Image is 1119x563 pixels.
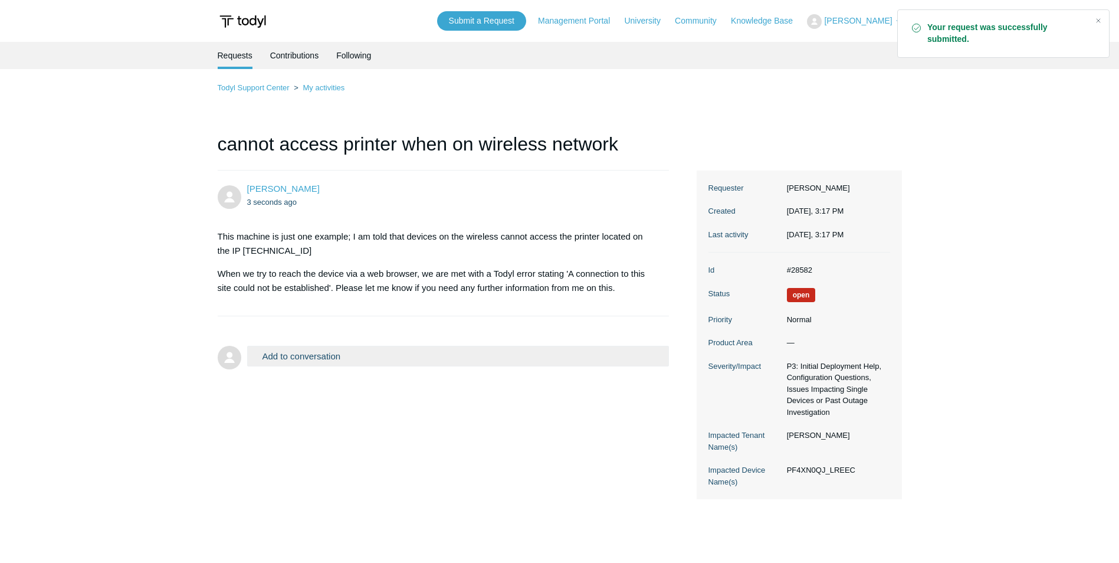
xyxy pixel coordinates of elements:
a: Knowledge Base [731,15,805,27]
p: When we try to reach the device via a web browser, we are met with a Todyl error stating 'A conne... [218,267,658,295]
time: 10/01/2025, 15:17 [787,230,844,239]
dt: Id [708,264,781,276]
a: Management Portal [538,15,622,27]
span: We are working on a response for you [787,288,816,302]
dt: Product Area [708,337,781,349]
a: Following [336,42,371,69]
dt: Status [708,288,781,300]
dt: Impacted Device Name(s) [708,464,781,487]
dd: P3: Initial Deployment Help, Configuration Questions, Issues Impacting Single Devices or Past Out... [781,361,890,418]
a: Contributions [270,42,319,69]
a: My activities [303,83,344,92]
a: [PERSON_NAME] [247,184,320,194]
dt: Impacted Tenant Name(s) [708,430,781,453]
strong: Your request was successfully submitted. [927,22,1085,45]
dt: Last activity [708,229,781,241]
dd: [PERSON_NAME] [781,430,890,441]
dd: #28582 [781,264,890,276]
img: Todyl Support Center Help Center home page [218,11,268,32]
button: Add to conversation [247,346,670,366]
time: 10/01/2025, 15:17 [247,198,297,207]
dd: [PERSON_NAME] [781,182,890,194]
li: My activities [291,83,344,92]
dt: Priority [708,314,781,326]
h1: cannot access printer when on wireless network [218,130,670,171]
button: [PERSON_NAME] [807,14,901,29]
a: Submit a Request [437,11,526,31]
a: Todyl Support Center [218,83,290,92]
p: This machine is just one example; I am told that devices on the wireless cannot access the printe... [218,230,658,258]
dd: — [781,337,890,349]
li: Requests [218,42,252,69]
dt: Severity/Impact [708,361,781,372]
li: Todyl Support Center [218,83,292,92]
dd: PF4XN0QJ_LREEC [781,464,890,476]
div: Close [1090,12,1107,29]
dd: Normal [781,314,890,326]
span: [PERSON_NAME] [824,16,892,25]
span: Thomas Ferrigan [247,184,320,194]
time: 10/01/2025, 15:17 [787,207,844,215]
dt: Created [708,205,781,217]
a: Community [675,15,729,27]
a: University [624,15,672,27]
dt: Requester [708,182,781,194]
